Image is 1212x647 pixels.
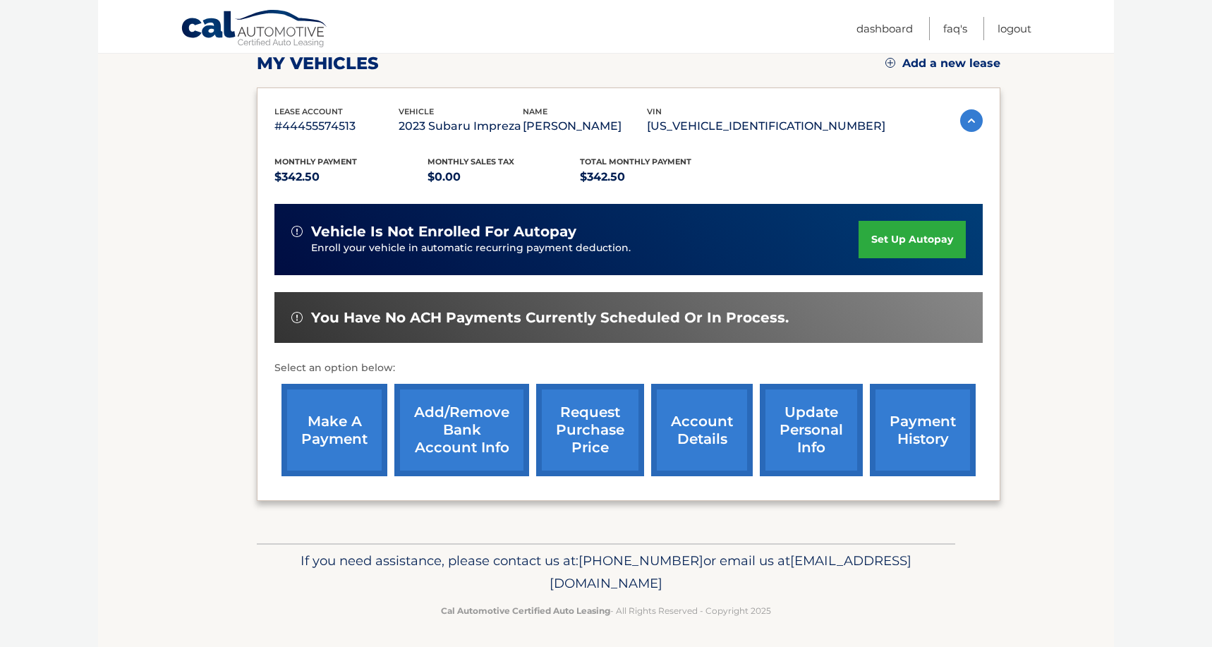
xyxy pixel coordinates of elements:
[885,56,1000,71] a: Add a new lease
[856,17,913,40] a: Dashboard
[960,109,983,132] img: accordion-active.svg
[394,384,529,476] a: Add/Remove bank account info
[998,17,1031,40] a: Logout
[266,603,946,618] p: - All Rights Reserved - Copyright 2025
[523,116,647,136] p: [PERSON_NAME]
[580,157,691,167] span: Total Monthly Payment
[266,550,946,595] p: If you need assistance, please contact us at: or email us at
[428,157,514,167] span: Monthly sales Tax
[399,116,523,136] p: 2023 Subaru Impreza
[311,223,576,241] span: vehicle is not enrolled for autopay
[580,167,733,187] p: $342.50
[399,107,434,116] span: vehicle
[274,157,357,167] span: Monthly Payment
[274,116,399,136] p: #44455574513
[647,116,885,136] p: [US_VEHICLE_IDENTIFICATION_NUMBER]
[550,552,911,591] span: [EMAIL_ADDRESS][DOMAIN_NAME]
[647,107,662,116] span: vin
[311,241,859,256] p: Enroll your vehicle in automatic recurring payment deduction.
[943,17,967,40] a: FAQ's
[311,309,789,327] span: You have no ACH payments currently scheduled or in process.
[578,552,703,569] span: [PHONE_NUMBER]
[651,384,753,476] a: account details
[428,167,581,187] p: $0.00
[281,384,387,476] a: make a payment
[441,605,610,616] strong: Cal Automotive Certified Auto Leasing
[523,107,547,116] span: name
[291,226,303,237] img: alert-white.svg
[859,221,966,258] a: set up autopay
[291,312,303,323] img: alert-white.svg
[257,53,379,74] h2: my vehicles
[181,9,329,50] a: Cal Automotive
[536,384,644,476] a: request purchase price
[885,58,895,68] img: add.svg
[274,107,343,116] span: lease account
[274,360,983,377] p: Select an option below:
[760,384,863,476] a: update personal info
[274,167,428,187] p: $342.50
[870,384,976,476] a: payment history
